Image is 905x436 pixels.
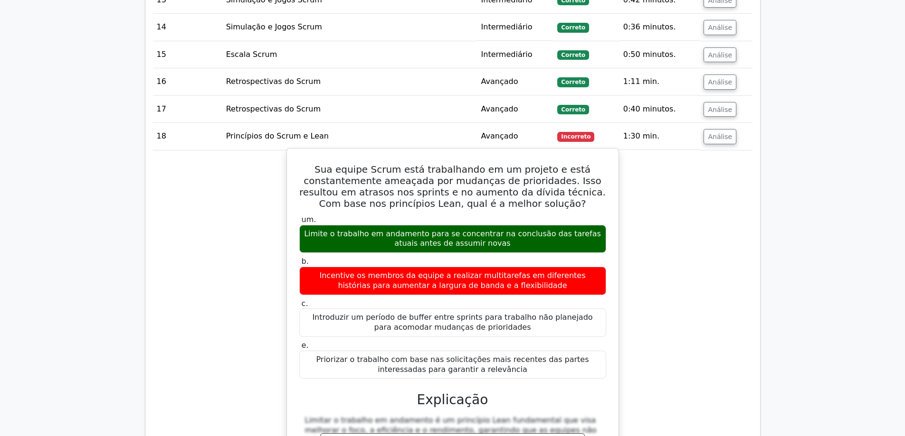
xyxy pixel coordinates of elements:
font: Limite o trabalho em andamento para se concentrar na conclusão das tarefas atuais antes de assumi... [304,229,601,248]
font: 1:30 min. [623,131,659,140]
button: Análise [704,20,736,35]
font: Retrospectivas do Scrum [226,104,321,113]
font: 0:40 minutos. [623,104,676,113]
font: 0:36 minutos. [623,22,676,31]
font: 17 [157,104,166,113]
font: Correto [561,79,585,85]
font: e. [302,341,309,350]
font: Retrospectivas do Scrum [226,77,321,86]
font: 18 [157,131,166,140]
font: Incentive os membros da equipe a realizar multitarefas em diferentes histórias para aumentar a la... [320,271,586,290]
font: 16 [157,77,166,86]
font: 15 [157,50,166,59]
font: Priorizar o trabalho com base nas solicitações mais recentes das partes interessadas para garanti... [316,355,589,374]
font: 14 [157,22,166,31]
font: Intermediário [481,22,533,31]
font: Intermediário [481,50,533,59]
font: Correto [561,24,585,31]
button: Análise [704,47,736,63]
font: c. [302,299,308,308]
font: Avançado [481,77,518,86]
font: Análise [708,51,732,58]
button: Análise [704,102,736,117]
font: um. [302,215,316,224]
font: Explicação [417,392,488,408]
font: Simulação e Jogos Scrum [226,22,322,31]
font: Análise [708,105,732,113]
button: Análise [704,129,736,144]
font: Correto [561,106,585,113]
font: Avançado [481,131,518,140]
font: Análise [708,24,732,31]
font: Escala Scrum [226,50,277,59]
font: Análise [708,78,732,86]
font: Correto [561,52,585,58]
font: Avançado [481,104,518,113]
font: Introduzir um período de buffer entre sprints para trabalho não planejado para acomodar mudanças ... [312,313,592,332]
font: Incorreto [561,133,591,140]
font: Análise [708,133,732,140]
font: 0:50 minutos. [623,50,676,59]
button: Análise [704,74,736,90]
font: Sua equipe Scrum está trabalhando em um projeto e está constantemente ameaçada por mudanças de pr... [299,164,606,209]
font: 1:11 min. [623,77,659,86]
font: b. [302,257,309,266]
font: Princípios do Scrum e Lean [226,131,329,140]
